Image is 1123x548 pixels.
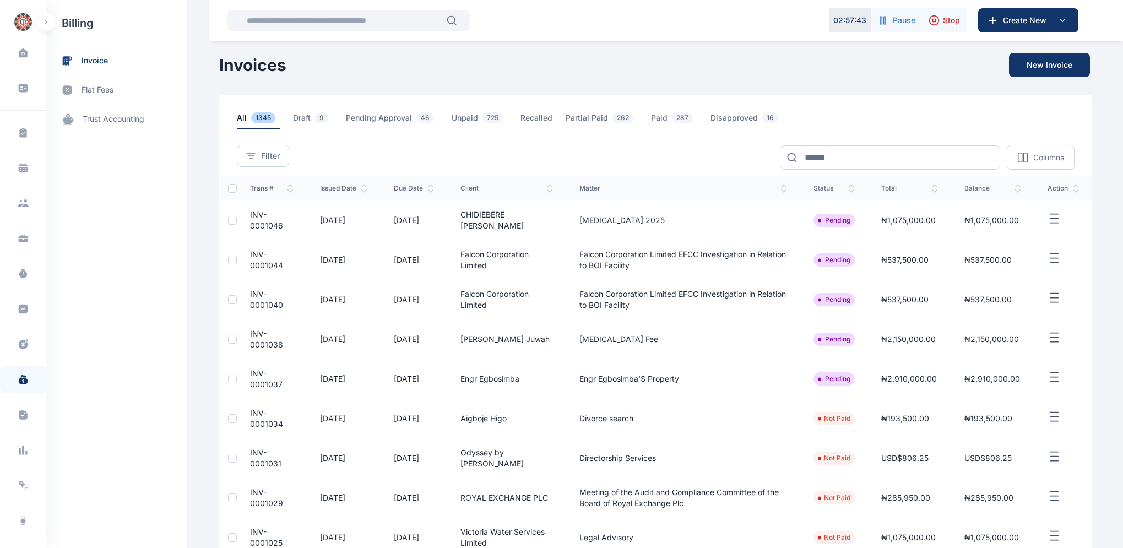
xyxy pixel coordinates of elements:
[482,112,503,123] span: 725
[452,112,520,129] a: Unpaid725
[460,184,553,193] span: client
[307,399,381,438] td: [DATE]
[447,478,566,518] td: ROYAL EXCHANGE PLC
[818,256,850,264] li: Pending
[381,438,447,478] td: [DATE]
[250,210,283,230] a: INV-0001046
[566,240,800,280] td: Falcon Corporation Limited EFCC Investigation in Relation to BOI Facility
[250,368,283,389] a: INV-0001037
[452,112,507,129] span: Unpaid
[250,289,283,310] a: INV-0001040
[1007,145,1075,170] button: Columns
[1033,152,1064,163] p: Columns
[307,280,381,319] td: [DATE]
[651,112,697,129] span: Paid
[871,8,922,32] button: Pause
[46,105,187,134] a: trust accounting
[261,150,280,161] span: Filter
[566,112,651,129] a: Partial Paid262
[818,375,850,383] li: Pending
[978,8,1078,32] button: Create New
[818,216,850,225] li: Pending
[893,15,915,26] span: Pause
[762,112,778,123] span: 16
[1048,184,1079,193] span: action
[566,478,800,518] td: Meeting of the Audit and Compliance Committee of the Board of Royal Exchange Plc
[381,359,447,399] td: [DATE]
[447,200,566,240] td: CHIDIEBERE [PERSON_NAME]
[346,112,452,129] a: Pending Approval46
[82,55,108,67] span: invoice
[651,112,710,129] a: Paid287
[320,184,367,193] span: issued date
[520,112,566,129] a: Recalled
[307,240,381,280] td: [DATE]
[818,335,850,344] li: Pending
[307,359,381,399] td: [DATE]
[964,295,1012,304] span: ₦537,500.00
[566,438,800,478] td: Directorship Services
[881,414,929,423] span: ₦193,500.00
[813,184,855,193] span: status
[881,215,936,225] span: ₦1,075,000.00
[250,249,283,270] a: INV-0001044
[710,112,796,129] a: Disapproved16
[818,533,850,542] li: Not Paid
[293,112,346,129] a: Draft9
[964,533,1019,542] span: ₦1,075,000.00
[881,295,929,304] span: ₦537,500.00
[881,374,937,383] span: ₦2,910,000.00
[250,448,281,468] a: INV-0001031
[566,359,800,399] td: Engr Egbosimba'S Property
[881,453,929,463] span: USD$806.25
[447,240,566,280] td: Falcon Corporation Limited
[307,438,381,478] td: [DATE]
[964,453,1012,463] span: USD$806.25
[447,319,566,359] td: [PERSON_NAME] Juwah
[250,487,283,508] a: INV-0001029
[381,240,447,280] td: [DATE]
[964,493,1013,502] span: ₦285,950.00
[251,112,275,123] span: 1345
[381,399,447,438] td: [DATE]
[250,184,294,193] span: Trans #
[566,280,800,319] td: Falcon Corporation Limited EFCC Investigation in Relation to BOI Facility
[250,408,283,428] span: INV-0001034
[566,200,800,240] td: [MEDICAL_DATA] 2025
[250,527,283,547] a: INV-0001025
[881,533,936,542] span: ₦1,075,000.00
[818,493,850,502] li: Not Paid
[566,399,800,438] td: Divorce search
[447,359,566,399] td: Engr Egbosimba
[520,112,552,129] span: Recalled
[381,319,447,359] td: [DATE]
[881,184,938,193] span: total
[83,113,144,125] span: trust accounting
[381,200,447,240] td: [DATE]
[46,46,187,75] a: invoice
[237,112,293,129] a: All1345
[881,493,930,502] span: ₦285,950.00
[818,295,850,304] li: Pending
[818,454,850,463] li: Not Paid
[964,255,1012,264] span: ₦537,500.00
[307,200,381,240] td: [DATE]
[82,84,113,96] span: flat fees
[293,112,333,129] span: Draft
[46,75,187,105] a: flat fees
[250,329,283,349] span: INV-0001038
[566,319,800,359] td: [MEDICAL_DATA] Fee
[964,374,1020,383] span: ₦2,910,000.00
[922,8,967,32] button: Stop
[381,280,447,319] td: [DATE]
[346,112,438,129] span: Pending Approval
[964,414,1012,423] span: ₦193,500.00
[881,255,929,264] span: ₦537,500.00
[381,478,447,518] td: [DATE]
